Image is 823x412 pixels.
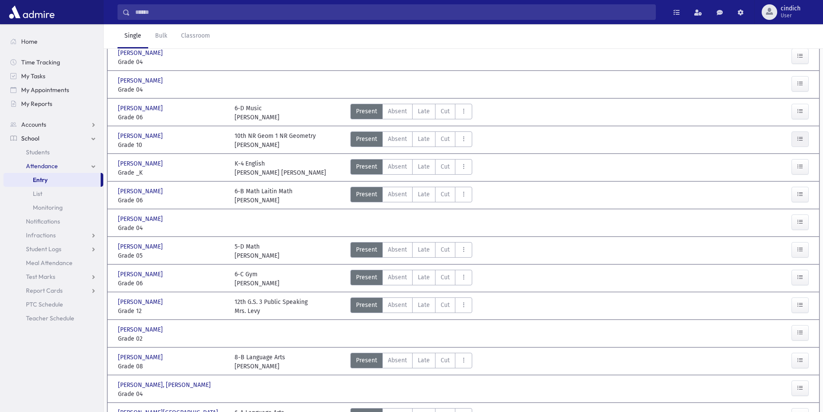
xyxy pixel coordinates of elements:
[418,245,430,254] span: Late
[356,162,377,171] span: Present
[441,162,450,171] span: Cut
[118,24,148,48] a: Single
[118,307,226,316] span: Grade 12
[118,196,226,205] span: Grade 06
[350,104,472,122] div: AttTypes
[33,190,42,198] span: List
[26,245,61,253] span: Student Logs
[33,204,63,211] span: Monitoring
[130,4,655,20] input: Search
[235,159,326,177] div: K-4 English [PERSON_NAME] [PERSON_NAME]
[118,270,165,279] span: [PERSON_NAME]
[118,131,165,141] span: [PERSON_NAME]
[148,24,174,48] a: Bulk
[26,231,56,239] span: Infractions
[7,3,57,21] img: AdmirePro
[350,297,472,316] div: AttTypes
[118,251,226,260] span: Grade 05
[418,273,430,282] span: Late
[235,131,316,150] div: 10th NR Geom 1 NR Geometry [PERSON_NAME]
[118,242,165,251] span: [PERSON_NAME]
[26,300,63,308] span: PTC Schedule
[350,187,472,205] div: AttTypes
[356,245,377,254] span: Present
[388,245,407,254] span: Absent
[235,104,280,122] div: 6-D Music [PERSON_NAME]
[21,86,69,94] span: My Appointments
[350,131,472,150] div: AttTypes
[441,300,450,310] span: Cut
[356,356,377,365] span: Present
[118,57,226,67] span: Grade 04
[388,356,407,365] span: Absent
[118,85,226,94] span: Grade 04
[33,176,48,184] span: Entry
[781,5,801,12] span: cindich
[26,162,58,170] span: Attendance
[350,242,472,260] div: AttTypes
[356,107,377,116] span: Present
[441,134,450,144] span: Cut
[26,273,55,281] span: Test Marks
[3,173,101,187] a: Entry
[174,24,217,48] a: Classroom
[21,72,45,80] span: My Tasks
[441,190,450,199] span: Cut
[21,134,39,142] span: School
[235,270,280,288] div: 6-C Gym [PERSON_NAME]
[3,297,103,311] a: PTC Schedule
[356,273,377,282] span: Present
[118,104,165,113] span: [PERSON_NAME]
[3,145,103,159] a: Students
[235,353,285,371] div: 8-B Language Arts [PERSON_NAME]
[388,162,407,171] span: Absent
[3,270,103,284] a: Test Marks
[418,134,430,144] span: Late
[118,353,165,362] span: [PERSON_NAME]
[235,187,292,205] div: 6-B Math Laitin Math [PERSON_NAME]
[441,356,450,365] span: Cut
[3,69,103,83] a: My Tasks
[418,300,430,310] span: Late
[441,107,450,116] span: Cut
[118,187,165,196] span: [PERSON_NAME]
[3,55,103,69] a: Time Tracking
[118,159,165,168] span: [PERSON_NAME]
[21,38,38,45] span: Home
[118,325,165,334] span: [PERSON_NAME]
[118,168,226,177] span: Grade _K
[26,148,50,156] span: Students
[118,390,226,399] span: Grade 04
[388,190,407,199] span: Absent
[118,380,213,390] span: [PERSON_NAME], [PERSON_NAME]
[3,159,103,173] a: Attendance
[350,159,472,177] div: AttTypes
[388,134,407,144] span: Absent
[235,242,280,260] div: 5-D Math [PERSON_NAME]
[26,287,63,294] span: Report Cards
[235,297,308,316] div: 12th G.S. 3 Public Speaking Mrs. Levy
[418,107,430,116] span: Late
[21,100,52,108] span: My Reports
[350,353,472,371] div: AttTypes
[118,224,226,233] span: Grade 04
[26,314,74,322] span: Teacher Schedule
[118,297,165,307] span: [PERSON_NAME]
[3,201,103,214] a: Monitoring
[356,134,377,144] span: Present
[3,311,103,325] a: Teacher Schedule
[21,121,46,128] span: Accounts
[118,76,165,85] span: [PERSON_NAME]
[3,118,103,131] a: Accounts
[388,300,407,310] span: Absent
[3,284,103,297] a: Report Cards
[118,48,165,57] span: [PERSON_NAME]
[26,217,60,225] span: Notifications
[21,58,60,66] span: Time Tracking
[350,270,472,288] div: AttTypes
[3,214,103,228] a: Notifications
[118,214,165,224] span: [PERSON_NAME]
[356,190,377,199] span: Present
[3,242,103,256] a: Student Logs
[118,113,226,122] span: Grade 06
